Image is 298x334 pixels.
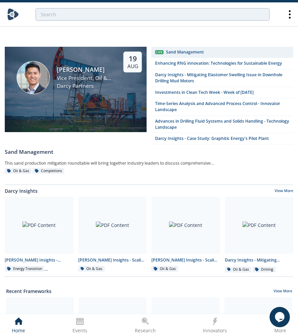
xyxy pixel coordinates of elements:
a: View More [275,188,293,194]
a: Darcy Insights - Mitigating Elastomer Swelling Issue in Downhole Drilling Mud Motors [151,69,293,87]
div: [PERSON_NAME] Insights - Scaling GenAI Roundtable [78,257,147,263]
a: Recent Frameworks [6,288,51,295]
a: Advances in Drilling Fluid Systems and Solids Handling - Technology Landscape [151,116,293,133]
a: View More [274,289,292,295]
a: PDF Content [PERSON_NAME] Insights - Scaling GenAI - Innovator Spotlights Oil & Gas [149,197,222,273]
a: Enhancing RNG innovation: Technologies for Sustainable Energy [151,58,293,69]
div: Sand Management [5,148,293,156]
a: Investments in Clean Tech Week - Week of [DATE] [151,87,293,98]
div: Sand Management [166,49,204,55]
a: Darcy Insights [5,187,38,194]
a: Sand Management [5,145,293,156]
img: Home [7,8,19,20]
a: PDF Content [PERSON_NAME] Insights - Enhancing RNG innovation Energy Transition [2,197,76,273]
div: Oil & Gas [151,266,178,272]
a: PDF Content [PERSON_NAME] Insights - Scaling GenAI Roundtable Oil & Gas [76,197,149,273]
div: Oil & Gas [225,267,252,273]
a: Ron Sasaki [PERSON_NAME] Vice President, Oil & Gas Darcy Partners 19 Aug [5,47,147,145]
div: Aug [127,63,138,70]
div: [PERSON_NAME] Insights - Enhancing RNG innovation [5,257,73,263]
div: [PERSON_NAME] [57,65,111,74]
div: Energy Transition [5,266,44,272]
div: Oil & Gas [78,266,105,272]
div: This sand production mitigation roundtable will bring together industry leaders to discuss compre... [5,159,232,168]
div: 19 [127,54,138,63]
div: Live [155,50,164,55]
div: Enhancing RNG innovation: Technologies for Sustainable Energy [155,60,282,66]
div: Completions [33,168,64,174]
div: Oil & Gas [5,168,31,174]
div: Darcy Partners [57,82,111,90]
a: Live Sand Management [151,47,293,58]
img: Ron Sasaki [17,61,50,94]
a: PDF Content Darcy Insights - Mitigating Elastomer Swelling Issue in Downhole Drilling Mud Motors ... [222,197,296,273]
div: Drilling [253,267,276,273]
div: Vice President, Oil & Gas [57,74,111,82]
input: Advanced Search [36,8,270,21]
div: Darcy Insights - Mitigating Elastomer Swelling Issue in Downhole Drilling Mud Motors [225,257,294,263]
a: Darcy Insights - Case Study: Graphitic Energy's Pilot Plant [151,133,293,144]
iframe: chat widget [270,307,291,327]
a: Time-Series Analysis and Advanced Process Control - Innovator Landscape [151,98,293,116]
div: [PERSON_NAME] Insights - Scaling GenAI - Innovator Spotlights [151,257,220,263]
